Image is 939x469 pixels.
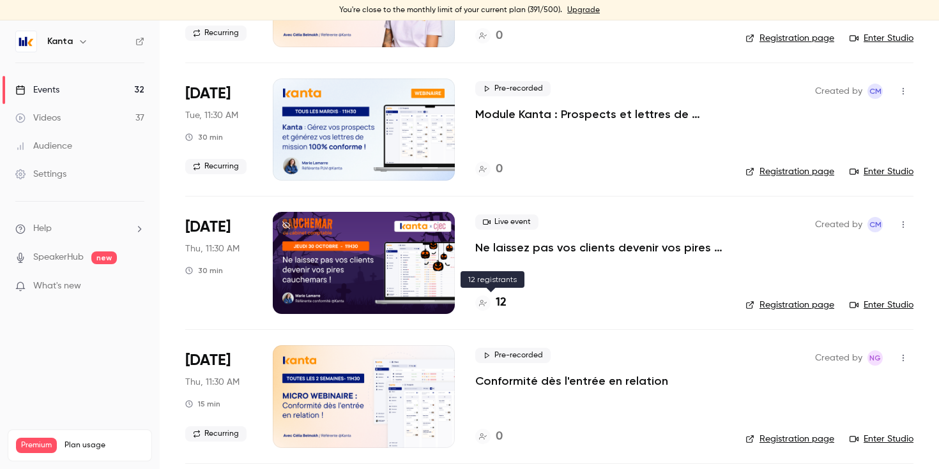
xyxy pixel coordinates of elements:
[15,84,59,96] div: Events
[15,222,144,235] li: help-dropdown-opener
[475,214,538,230] span: Live event
[850,32,913,45] a: Enter Studio
[869,350,881,366] span: NG
[496,428,503,445] h4: 0
[815,84,862,99] span: Created by
[475,348,551,363] span: Pre-recorded
[185,26,247,41] span: Recurring
[475,240,725,255] a: Ne laissez pas vos clients devenir vos pires cauchemars !
[475,161,503,178] a: 0
[867,84,883,99] span: Charlotte MARTEL
[185,399,220,409] div: 15 min
[185,265,223,276] div: 30 min
[185,217,231,237] span: [DATE]
[33,251,84,264] a: SpeakerHub
[869,84,882,99] span: CM
[185,376,240,389] span: Thu, 11:30 AM
[185,109,238,122] span: Tue, 11:30 AM
[65,440,144,450] span: Plan usage
[475,81,551,96] span: Pre-recorded
[33,279,81,293] span: What's new
[745,433,834,445] a: Registration page
[15,168,66,181] div: Settings
[867,350,883,366] span: Nicolas Guitard
[850,433,913,445] a: Enter Studio
[33,222,52,235] span: Help
[745,165,834,178] a: Registration page
[47,35,73,48] h6: Kanta
[16,438,57,453] span: Premium
[475,373,668,389] a: Conformité dès l'entrée en relation
[475,294,507,311] a: 12
[869,217,882,232] span: CM
[496,294,507,311] h4: 12
[850,165,913,178] a: Enter Studio
[745,299,834,311] a: Registration page
[185,242,240,255] span: Thu, 11:30 AM
[185,426,247,442] span: Recurring
[867,217,883,232] span: Charlotte MARTEL
[475,428,503,445] a: 0
[475,27,503,45] a: 0
[16,31,36,52] img: Kanta
[815,350,862,366] span: Created by
[185,345,252,447] div: Oct 30 Thu, 11:30 AM (Europe/Paris)
[185,212,252,314] div: Oct 30 Thu, 11:30 AM (Europe/Paris)
[185,78,252,181] div: Oct 28 Tue, 11:30 AM (Europe/Paris)
[815,217,862,232] span: Created by
[185,132,223,142] div: 30 min
[496,161,503,178] h4: 0
[15,112,61,124] div: Videos
[745,32,834,45] a: Registration page
[567,5,600,15] a: Upgrade
[475,107,725,122] a: Module Kanta : Prospects et lettres de mission
[15,140,72,153] div: Audience
[496,27,503,45] h4: 0
[91,251,117,264] span: new
[129,281,144,292] iframe: Noticeable Trigger
[185,84,231,104] span: [DATE]
[850,299,913,311] a: Enter Studio
[185,159,247,174] span: Recurring
[185,350,231,371] span: [DATE]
